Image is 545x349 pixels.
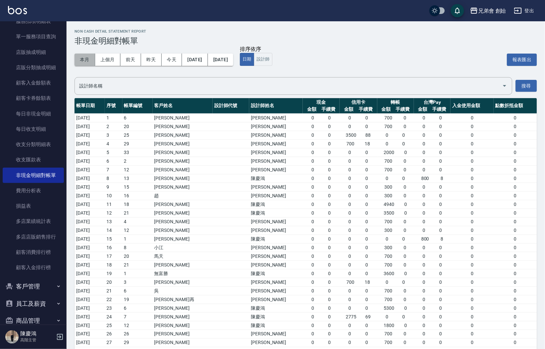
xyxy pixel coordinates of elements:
[105,226,122,235] td: 14
[141,54,162,66] button: 昨天
[312,244,314,251] span: 0
[439,140,442,147] span: 0
[347,140,355,147] span: 700
[153,122,213,131] td: [PERSON_NAME]
[75,209,105,217] td: [DATE]
[451,174,494,183] td: 0
[494,165,537,174] td: 0
[307,106,316,113] span: 金額
[499,81,510,91] button: Open
[3,45,64,60] a: 店販抽成明細
[3,198,64,214] a: 損益表
[346,132,357,139] span: 3500
[249,191,303,200] td: [PERSON_NAME]
[511,5,537,17] button: 登出
[95,54,120,66] button: 上個月
[304,99,338,106] span: 現金
[366,175,368,182] span: 0
[153,139,213,148] td: [PERSON_NAME]
[451,131,494,139] td: 0
[75,113,105,122] td: [DATE]
[386,236,389,243] span: 0
[153,113,213,122] td: [PERSON_NAME]
[254,53,272,66] button: 設計師
[385,184,393,191] span: 300
[349,149,351,156] span: 0
[153,165,213,174] td: [PERSON_NAME]
[105,200,122,209] td: 11
[249,243,303,252] td: [PERSON_NAME]
[404,166,407,173] span: 0
[312,227,314,234] span: 0
[3,312,64,329] button: 商品管理
[153,174,213,183] td: [PERSON_NAME]
[75,226,105,235] td: [DATE]
[312,166,314,173] span: 0
[249,235,303,243] td: 陳慶鴻
[122,183,153,191] td: 15
[75,235,105,243] td: [DATE]
[349,201,351,208] span: 0
[249,174,303,183] td: 陳慶鴻
[105,217,122,226] td: 13
[3,90,64,106] a: 顧客卡券餘額表
[3,152,64,167] a: 收支匯款表
[439,158,442,165] span: 0
[249,226,303,235] td: [PERSON_NAME]
[423,166,425,173] span: 0
[75,98,105,114] th: 帳單日期
[328,132,331,139] span: 0
[328,123,331,130] span: 0
[349,210,351,217] span: 0
[240,46,500,53] div: 排序依序
[385,218,393,225] span: 700
[153,191,213,200] td: 趙
[494,122,537,131] td: 0
[423,201,425,208] span: 0
[328,210,331,217] span: 0
[122,191,153,200] td: 16
[122,148,153,157] td: 33
[439,210,442,217] span: 0
[439,132,442,139] span: 0
[384,210,395,217] span: 3500
[328,175,331,182] span: 0
[439,227,442,234] span: 0
[341,99,376,106] span: 信用卡
[451,157,494,165] td: 0
[105,235,122,243] td: 15
[75,217,105,226] td: [DATE]
[451,226,494,235] td: 0
[423,218,425,225] span: 0
[75,200,105,209] td: [DATE]
[249,113,303,122] td: [PERSON_NAME]
[78,80,499,92] input: 設計師
[379,99,412,106] span: 轉帳
[328,140,331,147] span: 0
[423,227,425,234] span: 0
[416,99,449,106] span: 台灣Pay
[122,122,153,131] td: 20
[404,227,407,234] span: 0
[349,158,351,165] span: 0
[405,201,407,208] span: 0
[328,218,331,225] span: 0
[441,175,443,182] span: 8
[122,139,153,148] td: 29
[8,6,27,14] img: Logo
[3,168,64,183] a: 非現金明細對帳單
[122,174,153,183] td: 13
[3,137,64,152] a: 收支分類明細表
[366,184,368,191] span: 0
[349,184,351,191] span: 0
[366,236,368,243] span: 0
[404,123,407,130] span: 0
[451,98,494,114] th: 入金使用金額
[3,106,64,121] a: 每日非現金明細
[418,106,428,113] span: 金額
[75,157,105,165] td: [DATE]
[423,114,425,121] span: 0
[249,217,303,226] td: [PERSON_NAME]
[439,149,442,156] span: 0
[494,209,537,217] td: 0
